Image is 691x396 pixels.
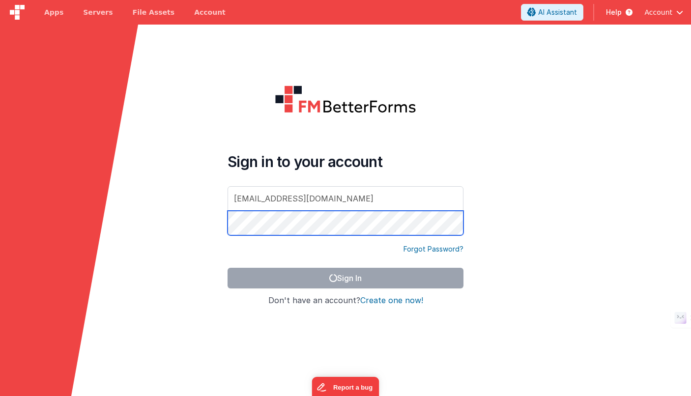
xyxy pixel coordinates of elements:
[228,153,463,170] h4: Sign in to your account
[403,244,463,254] a: Forgot Password?
[644,7,683,17] button: Account
[228,296,463,305] h4: Don't have an account?
[538,7,577,17] span: AI Assistant
[83,7,113,17] span: Servers
[644,7,672,17] span: Account
[228,186,463,211] input: Email Address
[606,7,622,17] span: Help
[360,296,423,305] button: Create one now!
[521,4,583,21] button: AI Assistant
[228,268,463,288] button: Sign In
[133,7,175,17] span: File Assets
[44,7,63,17] span: Apps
